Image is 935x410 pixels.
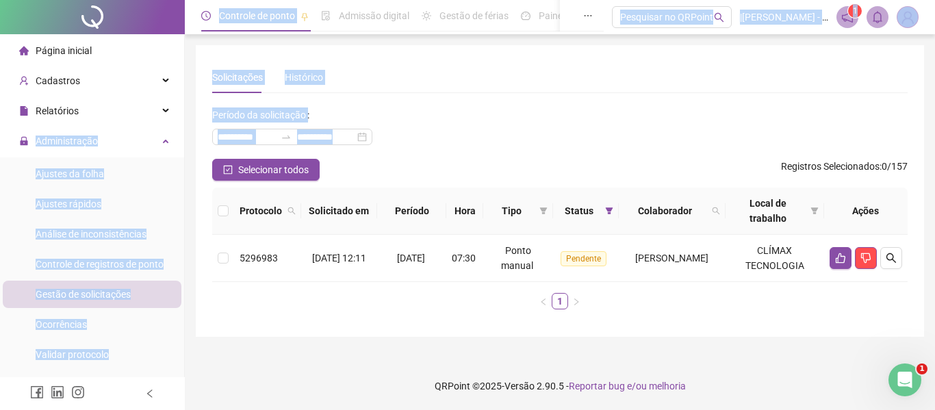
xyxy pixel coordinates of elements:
span: Análise de inconsistências [36,229,146,240]
span: [DATE] [397,253,425,264]
span: facebook [30,385,44,399]
span: Ajustes da folha [36,168,104,179]
span: Administração [36,136,98,146]
span: Versão [504,381,535,392]
span: Pendente [561,251,606,266]
span: search [709,201,723,221]
span: right [572,298,580,306]
span: Validar protocolo [36,349,109,360]
span: file-done [321,11,331,21]
span: to [281,131,292,142]
th: Período [377,188,447,235]
span: dislike [860,253,871,264]
span: swap-right [281,131,292,142]
span: clock-circle [201,11,211,21]
button: Selecionar todos [212,159,320,181]
span: 1 [853,6,858,16]
span: user-add [19,76,29,86]
span: [DATE] 12:11 [312,253,366,264]
span: Cadastros [36,75,80,86]
span: sun [422,11,431,21]
div: Solicitações [212,70,263,85]
button: left [535,293,552,309]
span: lock [19,136,29,146]
img: 88910 [897,7,918,27]
span: 07:30 [452,253,476,264]
span: Gestão de férias [439,10,509,21]
span: dashboard [521,11,530,21]
span: Status [559,203,599,218]
span: search [714,12,724,23]
span: instagram [71,385,85,399]
span: 5296983 [240,253,278,264]
span: 1 [917,363,927,374]
span: Tipo [489,203,534,218]
span: Local de trabalho [731,196,805,226]
span: search [712,207,720,215]
span: filter [605,207,613,215]
td: CLÍMAX TECNOLOGIA [726,235,824,282]
span: Gestão de solicitações [36,289,131,300]
span: check-square [223,165,233,175]
button: right [568,293,585,309]
li: Página anterior [535,293,552,309]
span: filter [537,201,550,221]
div: Histórico [285,70,323,85]
th: Hora [446,188,483,235]
span: filter [808,193,821,229]
span: Colaborador [624,203,706,218]
span: search [285,201,298,221]
sup: 1 [848,4,862,18]
span: file [19,106,29,116]
th: Solicitado em [301,188,377,235]
span: |[PERSON_NAME] - Clímax tecnologia [740,10,828,25]
span: Protocolo [240,203,282,218]
span: Ponto manual [501,245,533,271]
footer: QRPoint © 2025 - 2.90.5 - [185,362,935,410]
span: Relatórios [36,105,79,116]
span: search [886,253,897,264]
span: Ocorrências [36,319,87,330]
span: home [19,46,29,55]
span: Controle de registros de ponto [36,259,164,270]
span: pushpin [300,12,309,21]
a: 1 [552,294,567,309]
span: ellipsis [583,11,593,21]
span: filter [539,207,548,215]
span: Ajustes rápidos [36,198,101,209]
span: Página inicial [36,45,92,56]
span: Admissão digital [339,10,409,21]
span: like [835,253,846,264]
span: filter [810,207,819,215]
span: left [145,389,155,398]
span: Painel do DP [539,10,592,21]
li: Próxima página [568,293,585,309]
span: Registros Selecionados [781,161,880,172]
iframe: Intercom live chat [888,363,921,396]
li: 1 [552,293,568,309]
span: search [287,207,296,215]
span: [PERSON_NAME] [635,253,708,264]
span: linkedin [51,385,64,399]
label: Período da solicitação [212,104,315,126]
span: Controle de ponto [219,10,295,21]
span: Reportar bug e/ou melhoria [569,381,686,392]
span: filter [602,201,616,221]
span: : 0 / 157 [781,159,908,181]
div: Ações [830,203,902,218]
span: bell [871,11,884,23]
span: Selecionar todos [238,162,309,177]
span: left [539,298,548,306]
span: notification [841,11,854,23]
